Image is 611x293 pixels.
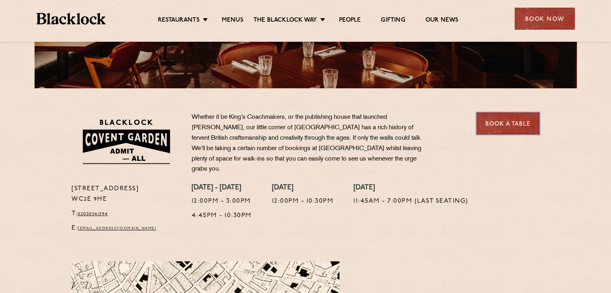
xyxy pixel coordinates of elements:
h4: [DATE] - [DATE] [192,184,252,193]
a: 02030341394 [78,212,108,216]
a: Book a Table [476,112,539,134]
a: People [339,16,361,25]
a: The Blacklock Way [253,16,317,25]
p: 11:45am - 7:00pm (Last Seating) [354,196,468,207]
p: 12:00pm - 10:30pm [272,196,334,207]
p: 4:45pm - 10:30pm [192,211,252,221]
img: BL_Textured_Logo-footer-cropped.svg [37,13,106,24]
a: Restaurants [158,16,200,25]
p: [STREET_ADDRESS] WC2E 9HE [72,184,180,205]
div: Book Now [515,8,575,30]
a: [EMAIL_ADDRESS][DOMAIN_NAME] [78,227,156,230]
a: Menus [222,16,243,25]
a: Gifting [381,16,405,25]
h4: [DATE] [354,184,468,193]
p: Whether it be King’s Coachmakers, or the publishing house that launched [PERSON_NAME], our little... [192,112,429,175]
p: T: [72,209,180,219]
p: E: [72,223,180,234]
p: 12:00pm - 3:00pm [192,196,252,207]
a: Our News [425,16,459,25]
img: BLA_1470_CoventGarden_Website_Solid.svg [72,112,180,171]
h4: [DATE] [272,184,334,193]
